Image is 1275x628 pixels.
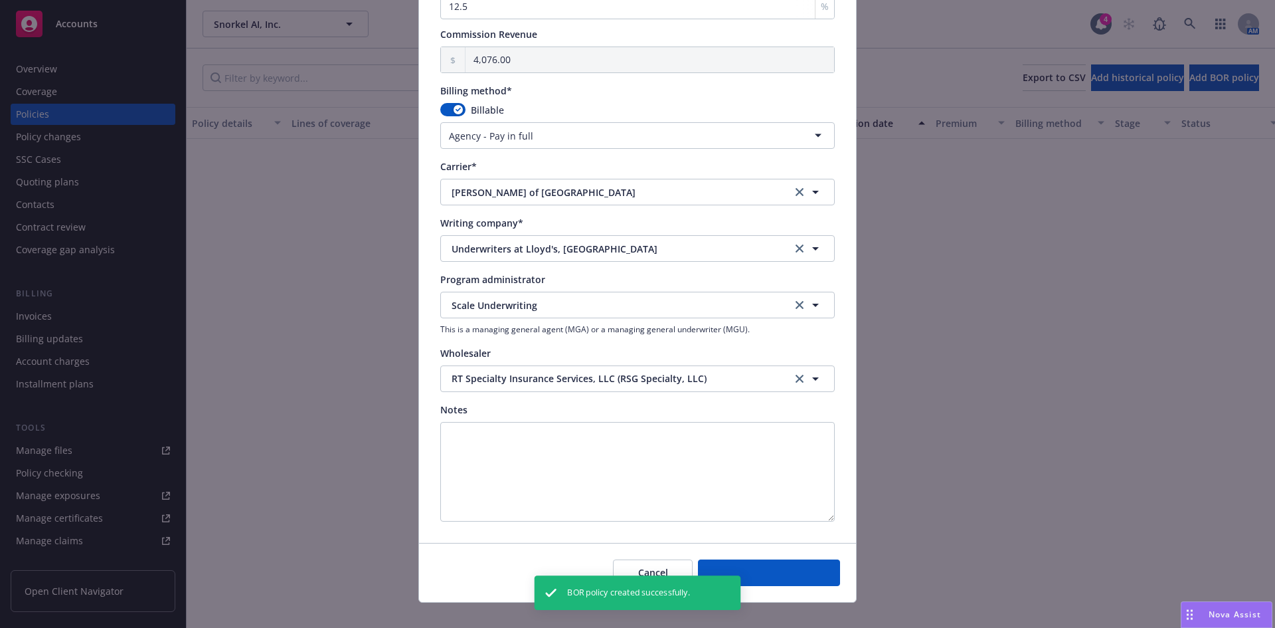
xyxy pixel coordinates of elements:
[440,103,835,117] div: Billable
[440,235,835,262] button: Underwriters at Lloyd's, [GEOGRAPHIC_DATA]clear selection
[440,84,512,97] span: Billing method*
[440,179,835,205] button: [PERSON_NAME] of [GEOGRAPHIC_DATA]clear selection
[440,403,467,416] span: Notes
[452,298,772,312] span: Scale Underwriting
[792,297,807,313] a: clear selection
[440,28,537,41] span: Commission Revenue
[792,184,807,200] a: clear selection
[440,217,523,229] span: Writing company*
[1181,602,1198,627] div: Drag to move
[440,273,545,286] span: Program administrator
[452,371,772,385] span: RT Specialty Insurance Services, LLC (RSG Specialty, LLC)
[452,185,772,199] span: [PERSON_NAME] of [GEOGRAPHIC_DATA]
[440,160,477,173] span: Carrier*
[466,47,834,72] input: 0.00
[1181,601,1272,628] button: Nova Assist
[720,566,818,579] span: Creating BOR Policy...
[613,560,693,586] button: Cancel
[440,324,835,335] span: This is a managing general agent (MGA) or a managing general underwriter (MGU).
[792,241,807,257] a: clear selection
[567,587,689,599] span: BOR policy created successfully.
[638,566,668,579] span: Cancel
[452,242,772,256] span: Underwriters at Lloyd's, [GEOGRAPHIC_DATA]
[440,292,835,318] button: Scale Underwritingclear selection
[792,371,807,387] a: clear selection
[440,366,835,392] button: RT Specialty Insurance Services, LLC (RSG Specialty, LLC)clear selection
[698,560,840,586] button: Creating BOR Policy...
[1209,609,1261,620] span: Nova Assist
[440,347,491,360] span: Wholesaler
